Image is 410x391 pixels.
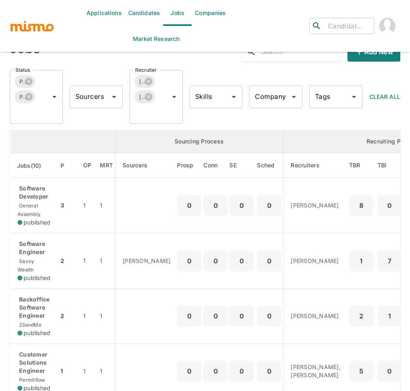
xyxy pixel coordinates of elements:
span: published [24,274,50,282]
p: 0 [233,255,250,267]
p: 0 [260,365,278,377]
p: 1 [381,310,399,322]
button: account of current user [374,13,400,39]
label: Status [15,66,30,73]
p: Customer Solutions Engineer [17,350,52,375]
p: 0 [260,200,278,211]
p: [PERSON_NAME] [291,257,341,265]
th: Recruiters [283,153,347,178]
th: Market Research Total [98,153,115,178]
p: 0 [381,365,399,377]
th: To Be Interviewed [375,153,404,178]
span: Permitflow [17,377,45,383]
span: published [24,218,50,226]
span: published [24,329,50,337]
p: [PERSON_NAME] [291,312,341,320]
span: General Assembly [17,203,41,217]
span: Clear All [369,93,400,100]
img: logo [10,20,54,32]
p: [PERSON_NAME], [PERSON_NAME] [291,363,341,379]
span: Jobs(10) [17,161,52,171]
th: Open Positions [77,153,98,178]
p: Software Developer [17,184,52,201]
p: Software Engineer [17,240,52,256]
span: Savvy Wealth [17,258,34,273]
span: [PERSON_NAME] [134,77,147,86]
p: [PERSON_NAME] [291,201,341,209]
input: Search [261,45,341,58]
p: 5 [352,365,370,377]
th: Sched [255,153,283,178]
th: Prospects [177,153,203,178]
td: 1 [77,288,98,344]
p: 0 [180,255,198,267]
span: Public [15,92,27,102]
button: Add new [347,42,400,62]
div: [PERSON_NAME] [134,75,155,88]
th: Connections [203,153,228,178]
td: 2 [58,233,77,288]
p: 0 [381,200,399,211]
p: 2 [352,310,370,322]
p: 0 [260,310,278,322]
p: 0 [260,255,278,267]
th: Sourcers [115,153,177,178]
a: Market Research [129,26,183,52]
button: Open [288,91,300,103]
span: P [60,161,75,171]
p: 0 [180,365,198,377]
span: Published [15,77,27,86]
label: Recruiter [135,66,157,73]
img: Carmen Vilachá [379,18,395,34]
td: 1 [77,178,98,233]
td: 1 [98,233,115,288]
button: Open [108,91,120,103]
p: 0 [207,255,224,267]
p: [PERSON_NAME] [123,257,170,265]
span: [PERSON_NAME] [134,92,147,102]
td: 1 [98,178,115,233]
p: 0 [233,310,250,322]
p: 0 [180,200,198,211]
span: 23andMe [17,322,41,328]
p: Backoffice Software Engineer [17,295,52,320]
td: 1 [98,288,115,344]
p: 0 [207,365,224,377]
p: 0 [233,200,250,211]
p: 0 [180,310,198,322]
input: Candidate search [325,20,371,32]
div: Published [15,75,35,88]
th: Sent Emails [228,153,255,178]
th: Priority [58,153,77,178]
p: 0 [207,200,224,211]
td: 1 [77,233,98,288]
button: Open [228,91,240,103]
p: 8 [352,200,370,211]
td: 2 [58,288,77,344]
td: 3 [58,178,77,233]
th: Sourcing Process [115,130,283,153]
th: To Be Reviewed [347,153,375,178]
button: Open [348,91,360,103]
p: 7 [381,255,399,267]
button: search [242,42,261,62]
button: Open [49,91,60,103]
p: 1 [352,255,370,267]
p: 0 [207,310,224,322]
p: 0 [233,365,250,377]
div: Public [15,90,35,103]
div: [PERSON_NAME] [134,90,155,103]
button: Open [168,91,180,103]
